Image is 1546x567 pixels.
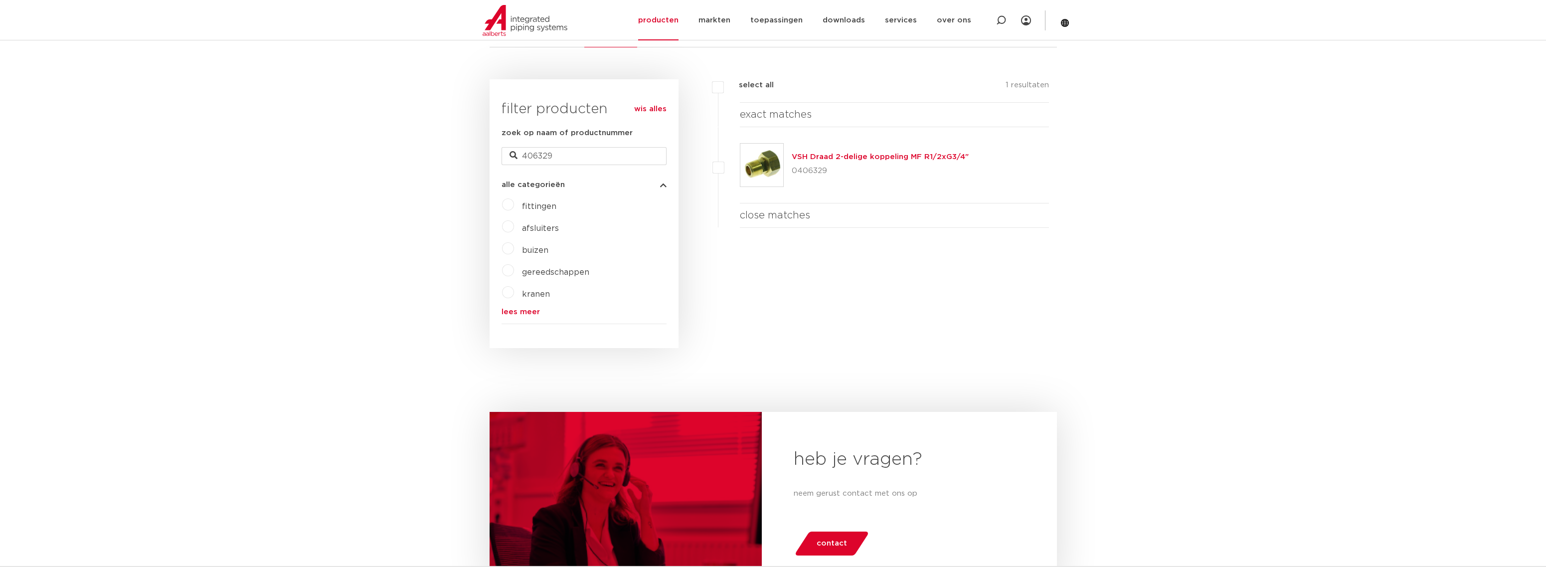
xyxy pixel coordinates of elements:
h4: close matches [740,207,1049,223]
a: buizen [522,246,548,254]
img: Thumbnail for VSH Draad 2-delige koppeling MF R1/2xG3/4" [740,144,783,187]
a: contact [794,532,869,556]
span: alle categorieën [502,181,565,189]
a: kranen [522,290,550,298]
span: contact [817,536,847,552]
h2: heb je vragen? [794,448,1025,472]
a: fittingen [522,202,556,210]
a: gereedschappen [522,268,589,276]
h3: filter producten [502,99,667,119]
label: zoek op naam of productnummer [502,127,633,139]
input: zoeken [502,147,667,165]
a: afsluiters [522,224,559,232]
a: wis alles [634,103,667,115]
label: select all [724,79,774,91]
a: lees meer [502,308,667,316]
p: 0406329 [792,163,969,179]
p: 1 resultaten [1006,79,1049,95]
a: VSH Draad 2-delige koppeling MF R1/2xG3/4" [792,153,969,161]
p: neem gerust contact met ons op [794,488,1025,500]
h4: exact matches [740,107,1049,123]
button: alle categorieën [502,181,667,189]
